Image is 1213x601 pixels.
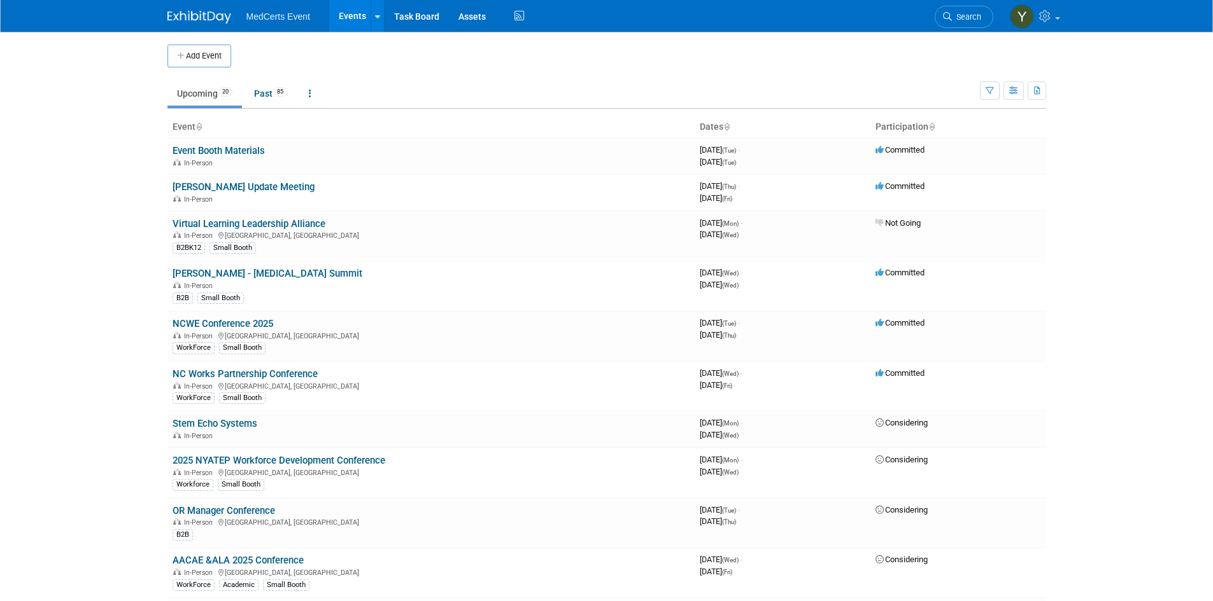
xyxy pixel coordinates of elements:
[263,579,309,591] div: Small Booth
[273,87,287,97] span: 85
[722,147,736,154] span: (Tue)
[700,455,742,464] span: [DATE]
[184,282,216,290] span: In-Person
[738,505,740,515] span: -
[722,332,736,339] span: (Thu)
[184,432,216,440] span: In-Person
[722,432,739,439] span: (Wed)
[184,332,216,340] span: In-Person
[173,516,690,527] div: [GEOGRAPHIC_DATA], [GEOGRAPHIC_DATA]
[218,479,264,490] div: Small Booth
[741,555,742,564] span: -
[173,293,193,304] div: B2B
[167,11,231,24] img: ExhibitDay
[173,282,181,288] img: In-Person Event
[876,505,928,515] span: Considering
[173,318,273,329] a: NCWE Conference 2025
[722,183,736,190] span: (Thu)
[722,420,739,427] span: (Mon)
[722,556,739,563] span: (Wed)
[722,159,736,166] span: (Tue)
[722,370,739,377] span: (Wed)
[700,516,736,526] span: [DATE]
[184,159,216,167] span: In-Person
[876,318,925,328] span: Committed
[876,418,928,427] span: Considering
[173,555,304,566] a: AACAE &ALA 2025 Conference
[173,432,181,438] img: In-Person Event
[167,116,695,138] th: Event
[700,330,736,340] span: [DATE]
[184,231,216,240] span: In-Person
[173,567,690,577] div: [GEOGRAPHIC_DATA], [GEOGRAPHIC_DATA]
[219,342,266,354] div: Small Booth
[700,193,732,203] span: [DATE]
[876,555,928,564] span: Considering
[219,579,259,591] div: Academic
[173,518,181,525] img: In-Person Event
[738,181,740,191] span: -
[722,457,739,464] span: (Mon)
[173,330,690,340] div: [GEOGRAPHIC_DATA], [GEOGRAPHIC_DATA]
[722,518,736,525] span: (Thu)
[722,469,739,476] span: (Wed)
[741,418,742,427] span: -
[173,218,325,230] a: Virtual Learning Leadership Alliance
[700,430,739,439] span: [DATE]
[876,181,925,191] span: Committed
[700,268,742,277] span: [DATE]
[173,529,193,541] div: B2B
[700,467,739,476] span: [DATE]
[197,293,244,304] div: Small Booth
[700,555,742,564] span: [DATE]
[722,220,739,227] span: (Mon)
[700,380,732,390] span: [DATE]
[876,268,925,277] span: Committed
[173,505,275,516] a: OR Manager Conference
[173,195,181,202] img: In-Person Event
[722,569,732,576] span: (Fri)
[700,505,740,515] span: [DATE]
[952,12,981,22] span: Search
[173,392,215,404] div: WorkForce
[209,242,256,254] div: Small Booth
[935,6,993,28] a: Search
[722,320,736,327] span: (Tue)
[173,342,215,354] div: WorkForce
[173,579,215,591] div: WorkForce
[722,195,732,202] span: (Fri)
[722,282,739,289] span: (Wed)
[184,195,216,204] span: In-Person
[184,569,216,577] span: In-Person
[722,382,732,389] span: (Fri)
[173,268,362,279] a: [PERSON_NAME] - [MEDICAL_DATA] Summit
[173,242,205,254] div: B2BK12
[741,455,742,464] span: -
[876,455,928,464] span: Considering
[173,231,181,238] img: In-Person Event
[173,479,213,490] div: Workforce
[700,280,739,289] span: [DATE]
[173,382,181,389] img: In-Person Event
[870,116,1046,138] th: Participation
[184,469,216,477] span: In-Person
[173,467,690,477] div: [GEOGRAPHIC_DATA], [GEOGRAPHIC_DATA]
[184,518,216,527] span: In-Person
[173,145,265,156] a: Event Booth Materials
[173,181,315,193] a: [PERSON_NAME] Update Meeting
[173,368,318,380] a: NC Works Partnership Conference
[738,145,740,155] span: -
[700,181,740,191] span: [DATE]
[173,569,181,575] img: In-Person Event
[722,270,739,277] span: (Wed)
[173,332,181,338] img: In-Person Event
[700,218,742,228] span: [DATE]
[173,230,690,240] div: [GEOGRAPHIC_DATA], [GEOGRAPHIC_DATA]
[695,116,870,138] th: Dates
[218,87,232,97] span: 20
[738,318,740,328] span: -
[173,418,257,429] a: Stem Echo Systems
[700,157,736,167] span: [DATE]
[741,218,742,228] span: -
[167,45,231,67] button: Add Event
